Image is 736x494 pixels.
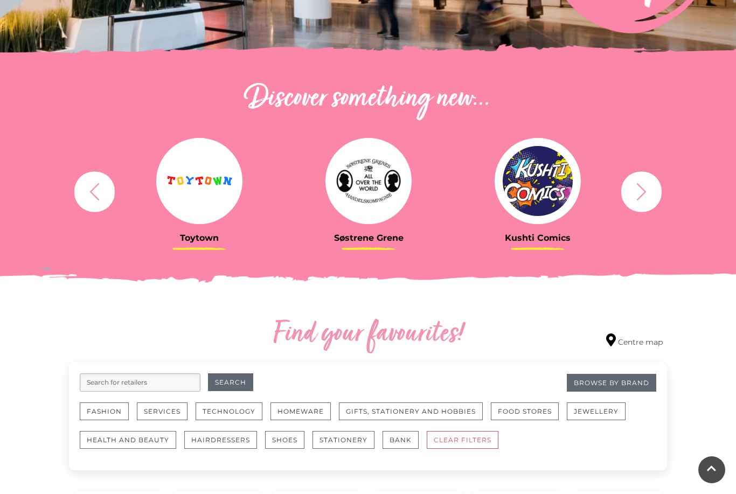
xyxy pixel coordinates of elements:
button: Stationery [313,431,374,449]
button: Bank [383,431,419,449]
a: Browse By Brand [567,374,656,392]
button: Technology [196,402,262,420]
button: Fashion [80,402,129,420]
a: Bank [383,431,427,460]
a: Søstrene Grene [292,138,445,243]
a: Stationery [313,431,383,460]
a: Kushti Comics [461,138,614,243]
button: Gifts, Stationery and Hobbies [339,402,483,420]
button: Food Stores [491,402,559,420]
a: Centre map [606,333,663,348]
h3: Toytown [123,233,276,243]
button: Homeware [270,402,331,420]
a: Homeware [270,402,339,431]
button: Services [137,402,188,420]
h2: Find your favourites! [171,317,565,352]
a: Jewellery [567,402,634,431]
h3: Søstrene Grene [292,233,445,243]
a: Services [137,402,196,431]
a: Hairdressers [184,431,265,460]
h2: Discover something new... [69,82,667,116]
button: CLEAR FILTERS [427,431,498,449]
a: Technology [196,402,270,431]
a: Shoes [265,431,313,460]
input: Search for retailers [80,373,200,392]
button: Jewellery [567,402,626,420]
a: Food Stores [491,402,567,431]
h3: Kushti Comics [461,233,614,243]
a: Health and Beauty [80,431,184,460]
button: Hairdressers [184,431,257,449]
a: Toytown [123,138,276,243]
a: Gifts, Stationery and Hobbies [339,402,491,431]
button: Search [208,373,253,391]
a: CLEAR FILTERS [427,431,506,460]
button: Health and Beauty [80,431,176,449]
button: Shoes [265,431,304,449]
a: Fashion [80,402,137,431]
